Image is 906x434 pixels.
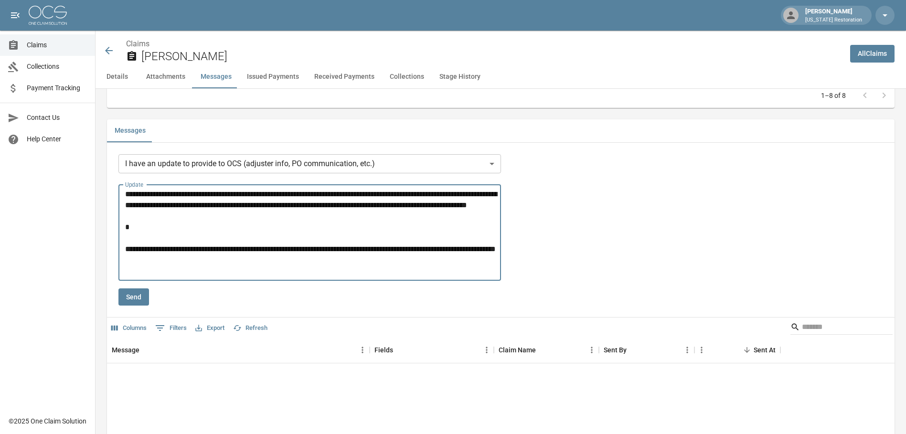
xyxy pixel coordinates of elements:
[790,319,893,337] div: Search
[850,45,895,63] a: AllClaims
[432,65,488,88] button: Stage History
[6,6,25,25] button: open drawer
[107,337,370,363] div: Message
[27,40,87,50] span: Claims
[740,343,754,357] button: Sort
[604,337,627,363] div: Sent By
[139,343,153,357] button: Sort
[153,320,189,336] button: Show filters
[821,91,846,100] p: 1–8 of 8
[585,343,599,357] button: Menu
[96,65,906,88] div: anchor tabs
[499,337,536,363] div: Claim Name
[27,83,87,93] span: Payment Tracking
[382,65,432,88] button: Collections
[27,113,87,123] span: Contact Us
[193,65,239,88] button: Messages
[96,65,139,88] button: Details
[374,337,393,363] div: Fields
[393,343,406,357] button: Sort
[599,337,694,363] div: Sent By
[139,65,193,88] button: Attachments
[627,343,640,357] button: Sort
[118,288,149,306] button: Send
[126,39,149,48] a: Claims
[307,65,382,88] button: Received Payments
[107,119,153,142] button: Messages
[480,343,494,357] button: Menu
[141,50,842,64] h2: [PERSON_NAME]
[801,7,866,24] div: [PERSON_NAME]
[694,337,780,363] div: Sent At
[805,16,862,24] p: [US_STATE] Restoration
[118,154,501,173] div: I have an update to provide to OCS (adjuster info, PO communication, etc.)
[29,6,67,25] img: ocs-logo-white-transparent.png
[680,343,694,357] button: Menu
[494,337,599,363] div: Claim Name
[125,180,143,189] label: Update
[126,38,842,50] nav: breadcrumb
[239,65,307,88] button: Issued Payments
[107,119,895,142] div: related-list tabs
[370,337,494,363] div: Fields
[754,337,776,363] div: Sent At
[112,337,139,363] div: Message
[27,62,87,72] span: Collections
[109,321,149,336] button: Select columns
[536,343,549,357] button: Sort
[231,321,270,336] button: Refresh
[694,343,709,357] button: Menu
[193,321,227,336] button: Export
[355,343,370,357] button: Menu
[27,134,87,144] span: Help Center
[9,416,86,426] div: © 2025 One Claim Solution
